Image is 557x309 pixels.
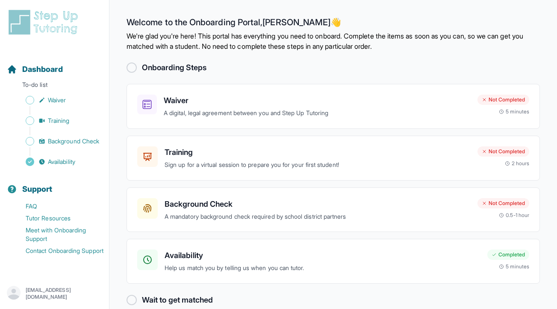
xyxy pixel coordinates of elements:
[7,63,63,75] a: Dashboard
[7,224,109,245] a: Meet with Onboarding Support
[165,212,471,222] p: A mandatory background check required by school district partners
[7,212,109,224] a: Tutor Resources
[3,80,106,92] p: To-do list
[165,263,480,273] p: Help us match you by telling us when you can tutor.
[477,146,529,157] div: Not Completed
[7,245,109,257] a: Contact Onboarding Support
[505,160,530,167] div: 2 hours
[127,84,540,129] a: WaiverA digital, legal agreement between you and Step Up TutoringNot Completed5 minutes
[142,294,213,306] h2: Wait to get matched
[127,187,540,232] a: Background CheckA mandatory background check required by school district partnersNot Completed0.5...
[477,95,529,105] div: Not Completed
[48,157,75,166] span: Availability
[22,63,63,75] span: Dashboard
[22,183,53,195] span: Support
[127,31,540,51] p: We're glad you're here! This portal has everything you need to onboard. Complete the items as soo...
[165,160,471,170] p: Sign up for a virtual session to prepare you for your first student!
[7,135,109,147] a: Background Check
[7,94,109,106] a: Waiver
[127,239,540,284] a: AvailabilityHelp us match you by telling us when you can tutor.Completed5 minutes
[26,287,102,300] p: [EMAIL_ADDRESS][DOMAIN_NAME]
[499,212,529,219] div: 0.5-1 hour
[165,146,471,158] h3: Training
[499,108,529,115] div: 5 minutes
[48,116,70,125] span: Training
[499,263,529,270] div: 5 minutes
[7,9,83,36] img: logo
[164,95,471,107] h3: Waiver
[7,156,109,168] a: Availability
[48,96,66,104] span: Waiver
[477,198,529,208] div: Not Completed
[127,136,540,181] a: TrainingSign up for a virtual session to prepare you for your first student!Not Completed2 hours
[165,198,471,210] h3: Background Check
[487,250,529,260] div: Completed
[127,17,540,31] h2: Welcome to the Onboarding Portal, [PERSON_NAME] 👋
[7,286,102,301] button: [EMAIL_ADDRESS][DOMAIN_NAME]
[164,108,471,118] p: A digital, legal agreement between you and Step Up Tutoring
[3,50,106,79] button: Dashboard
[48,137,99,146] span: Background Check
[7,115,109,127] a: Training
[3,169,106,199] button: Support
[7,200,109,212] a: FAQ
[165,250,480,261] h3: Availability
[142,62,206,74] h2: Onboarding Steps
